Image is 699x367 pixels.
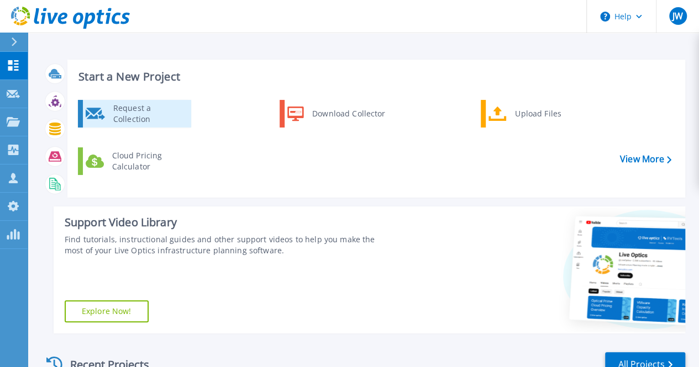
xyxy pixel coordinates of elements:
a: View More [620,154,671,164]
div: Cloud Pricing Calculator [107,150,188,172]
span: JW [672,12,683,20]
div: Download Collector [307,103,390,125]
div: Support Video Library [65,215,393,230]
div: Request a Collection [108,103,188,125]
a: Cloud Pricing Calculator [78,147,191,175]
div: Upload Files [509,103,591,125]
a: Upload Files [481,100,594,127]
a: Download Collector [280,100,393,127]
a: Explore Now! [65,300,149,322]
div: Find tutorials, instructional guides and other support videos to help you make the most of your L... [65,234,393,256]
h3: Start a New Project [78,71,671,83]
a: Request a Collection [78,100,191,127]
